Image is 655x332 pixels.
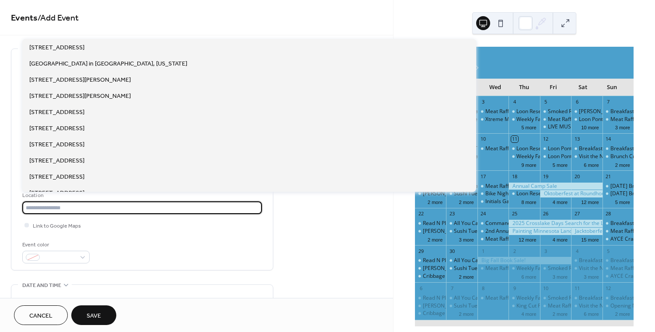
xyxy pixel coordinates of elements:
div: Smoked Rib Fridays! [548,294,596,302]
button: 12 more [578,198,602,205]
div: Breakfast at Sunshine’s! [603,294,634,302]
div: Sushi Tuesdays! [446,302,477,310]
div: Breakfast at Sunshine’s! [603,220,634,227]
div: 4 [511,99,518,105]
div: [PERSON_NAME] Mondays at Sunshine's! [423,228,523,235]
div: Loon Pontoon Tours - National Loon Center [540,145,571,152]
div: Sushi Tuesdays! [446,190,477,197]
span: Date and time [22,281,61,290]
div: Sushi Tuesdays! [454,302,493,310]
div: 11 [511,136,518,142]
div: End date [146,296,171,305]
span: [STREET_ADDRESS] [29,189,84,198]
div: Breakfast at Sunshine’s! [603,257,634,264]
div: Meat Raffle [603,228,634,235]
div: Margarita Mondays at Sunshine's! [415,302,446,310]
div: Breakfast at Sunshine’s! [571,145,602,152]
div: Loon Pontoon Tours - [GEOGRAPHIC_DATA] [548,145,654,152]
div: Meat Raffle [610,116,638,123]
div: King Cut Prime Rib at Freddy's [516,302,589,310]
div: 12 [605,285,612,291]
div: Meat Raffle at [GEOGRAPHIC_DATA] [548,302,636,310]
button: 2 more [549,310,571,317]
div: Loon Pontoon Tours - National Loon Center [540,153,571,160]
div: Opening Nights - HSO Fall Concert Series [603,302,634,310]
div: 20 [574,173,580,180]
div: 5 [605,248,612,254]
div: Visit the Northern Minnesota Railroad Trackers Train Club [571,265,602,272]
div: Loon Research Tour - [GEOGRAPHIC_DATA] [516,190,622,197]
div: Visit the Northern Minnesota Railroad Trackers Train Club [571,153,602,160]
div: Meat Raffle at [GEOGRAPHIC_DATA] [485,145,574,152]
div: Xtreme Music Bingo- Awesome 80's [485,116,573,123]
div: 2025 Crosslake Days Search for the Lost Chili Pepper [509,220,602,227]
div: [PERSON_NAME] Mondays at Sunshine's! [423,265,523,272]
div: 12 [543,136,549,142]
div: Commanders Breakfast Buffet [485,220,560,227]
div: Weekly Family Story Time: Thursdays [516,116,606,123]
a: Cancel [14,305,68,325]
div: 28 [605,211,612,217]
div: Meat Raffle at Lucky's Tavern [477,235,509,243]
button: 2 more [455,273,477,280]
div: Breakfast at Sunshine’s! [603,108,634,115]
div: Brunch Cruise [610,153,645,160]
div: Loon Research Tour - National Loon Center [509,190,540,197]
div: 27 [574,211,580,217]
div: 6 [574,99,580,105]
div: 14 [605,136,612,142]
button: 4 more [549,235,571,243]
div: Meat Raffle at [GEOGRAPHIC_DATA] [485,294,574,302]
div: Meat Raffle at Lucky's Tavern [477,108,509,115]
div: 30 [449,248,455,254]
button: 3 more [549,273,571,280]
div: 23 [449,211,455,217]
button: 5 more [518,123,540,131]
div: [PERSON_NAME] Mondays at Sunshine's! [423,190,523,197]
button: 5 more [549,161,571,168]
div: Sushi Tuesdays! [454,265,493,272]
div: Meat Raffle at [GEOGRAPHIC_DATA] [485,108,574,115]
div: Painting Minnesota Landscapes with Paul Oman, a 2-day Watercolor Workshop [509,228,571,235]
div: Weekly Family Story Time: Thursdays [509,116,540,123]
div: [DATE] Breakfast! [610,190,654,197]
div: 10 [543,285,549,291]
div: Bike Night at B.Merri [477,190,509,197]
div: Cribbage Doubles League at Jack Pine Brewery [415,273,446,280]
div: Breakfast at Sunshine’s! [571,294,602,302]
div: Loon Pontoon Tours - National Loon Center [571,116,602,123]
div: All You Can Eat Tacos [454,220,506,227]
div: 9 [511,285,518,291]
div: 7 [449,285,455,291]
div: Read N Play Every Monday [415,294,446,302]
span: [GEOGRAPHIC_DATA] in [GEOGRAPHIC_DATA], [US_STATE] [29,59,187,69]
div: 22 [418,211,424,217]
div: Margarita Mondays at Sunshine's! [415,265,446,272]
div: Visit the Northern Minnesota Railroad Trackers Train Club [571,302,602,310]
div: Fri [539,79,568,96]
div: Sushi Tuesdays! [454,228,493,235]
button: 6 more [580,161,602,168]
div: Meat Raffle at [GEOGRAPHIC_DATA] [485,183,574,190]
div: Start date [22,296,49,305]
div: Smoked Rib Fridays! [540,108,571,115]
div: Meat Raffle at Lucky's Tavern [477,265,509,272]
div: Weekly Family Story Time: Thursdays [516,153,606,160]
div: Weekly Family Story Time: Thursdays [509,294,540,302]
div: Breakfast at Sunshine’s! [603,145,634,152]
span: / Add Event [38,10,79,27]
span: [STREET_ADDRESS] [29,156,84,166]
div: 3 [543,248,549,254]
div: All You Can Eat Tacos [446,294,477,302]
div: Weekly Family Story Time: Thursdays [509,265,540,272]
div: Read N Play Every [DATE] [423,257,485,264]
div: Read N Play Every [DATE] [423,294,485,302]
div: Meat Raffle at [GEOGRAPHIC_DATA] [485,265,574,272]
div: Meat Raffle [610,228,638,235]
div: 3 [480,99,487,105]
button: 9 more [518,161,540,168]
span: [STREET_ADDRESS][PERSON_NAME] [29,76,131,85]
div: All You Can Eat Tacos [454,294,506,302]
div: 10 [480,136,487,142]
div: All You Can Eat Tacos [446,257,477,264]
